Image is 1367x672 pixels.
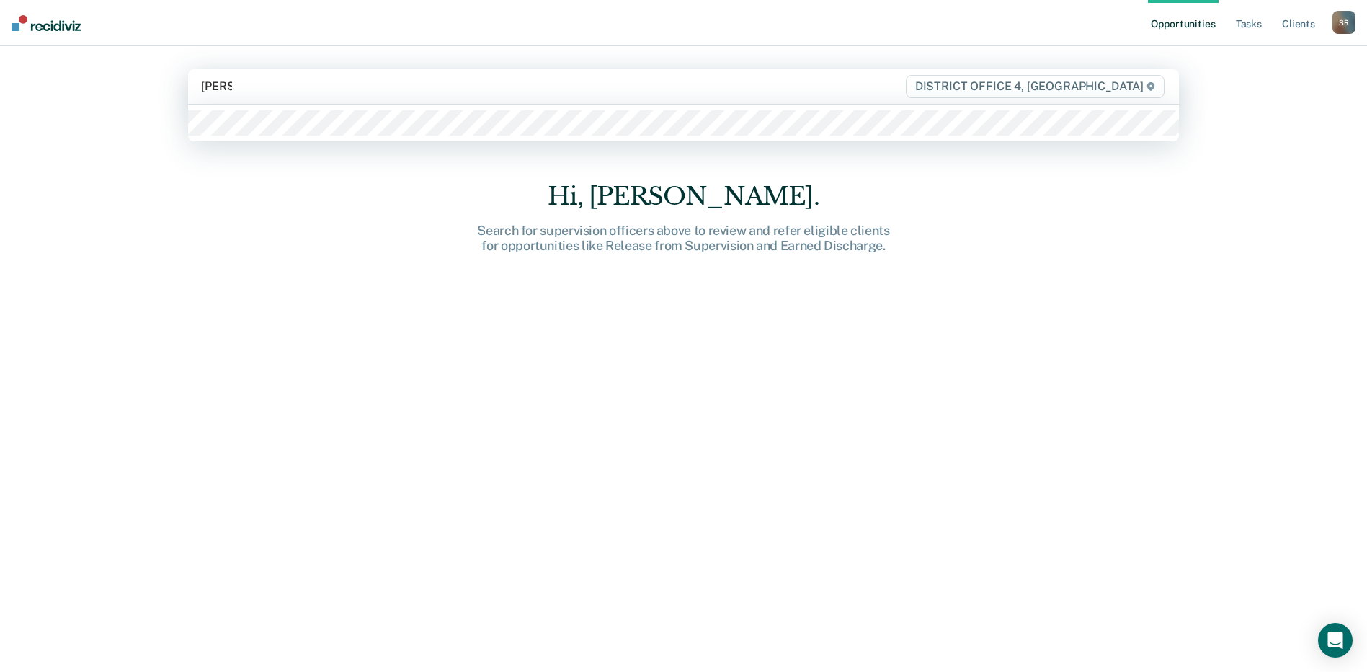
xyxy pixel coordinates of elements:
[453,182,914,211] div: Hi, [PERSON_NAME].
[1318,623,1353,658] div: Open Intercom Messenger
[1332,11,1355,34] div: S R
[906,75,1165,98] span: DISTRICT OFFICE 4, [GEOGRAPHIC_DATA]
[12,15,81,31] img: Recidiviz
[453,223,914,254] div: Search for supervision officers above to review and refer eligible clients for opportunities like...
[1332,11,1355,34] button: SR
